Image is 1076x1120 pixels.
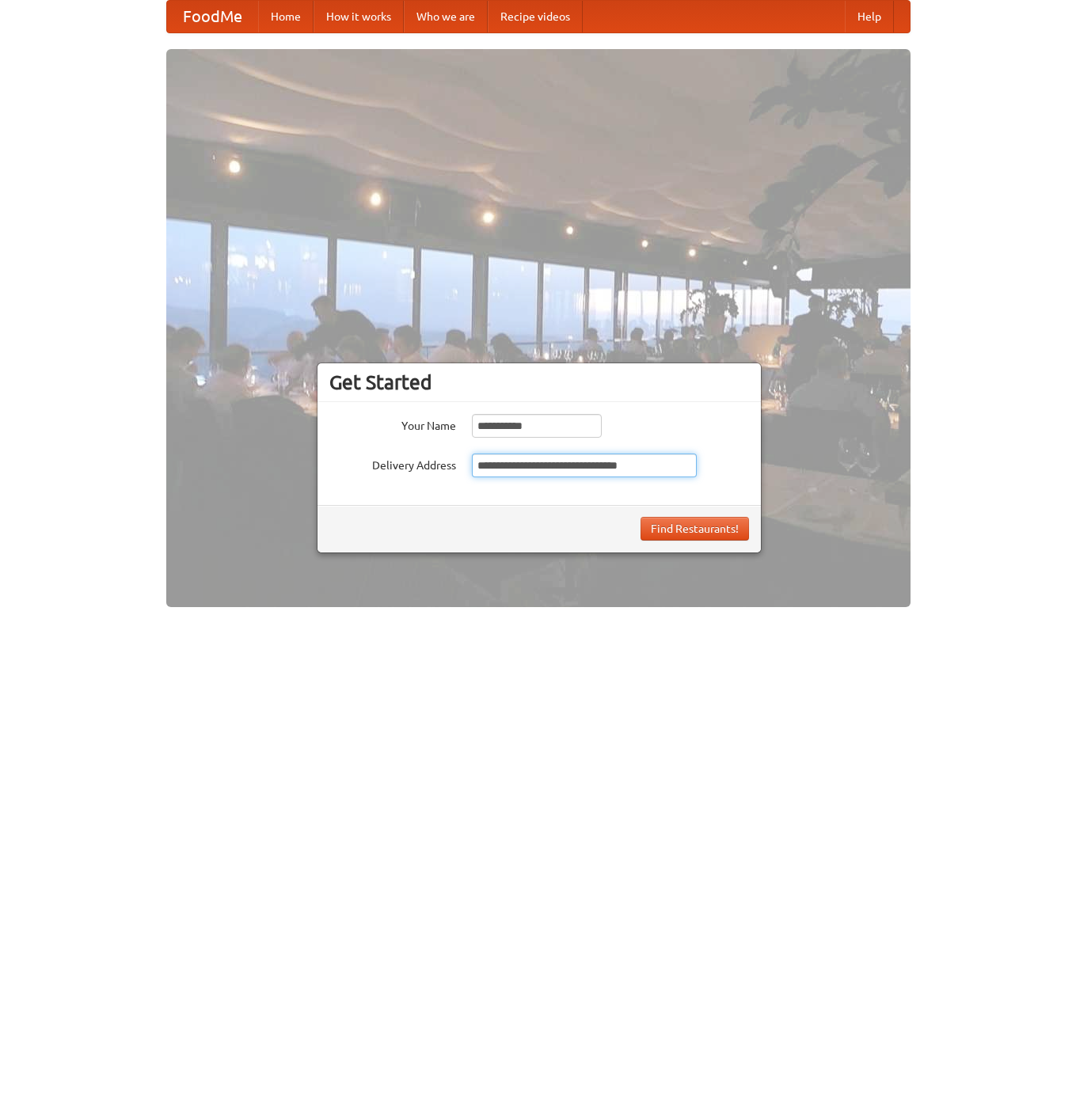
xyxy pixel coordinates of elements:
h3: Get Started [329,370,749,394]
a: Who we are [404,1,488,32]
a: Home [258,1,314,32]
a: How it works [314,1,404,32]
button: Find Restaurants! [641,517,749,541]
a: Help [845,1,894,32]
a: FoodMe [167,1,258,32]
a: Recipe videos [488,1,583,32]
label: Delivery Address [329,454,456,473]
label: Your Name [329,414,456,434]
